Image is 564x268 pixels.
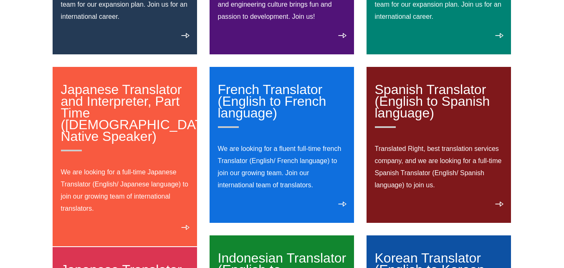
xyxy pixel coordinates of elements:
a: Read more about French Translator (English to French language) [338,202,346,212]
a: Read more about Translation Account Intern [181,33,190,43]
p: Translated Right, best translation services company, and we are looking for a full-time Spanish T... [375,143,503,191]
a: Read more about Japanese Translator and Interpreter, Part Time (Japanese Native Speaker) [181,225,190,235]
a: Read more about Translation Account Manager [495,33,503,43]
a: French Translator (English to French language) [218,82,346,128]
p: We are looking for a full-time Japanese Translator (English/ Japanese language) to join our growi... [61,166,190,214]
p: We are looking for a fluent full-time french Translator (English/ French language) to join our gr... [218,143,346,191]
a: Japanese Translator and Interpreter, Part Time ([DEMOGRAPHIC_DATA] Native Speaker) [61,82,215,151]
a: Spanish Translator (English to Spanish language) [375,82,503,128]
a: Read more about Junior Full Stack Software Developer [338,33,346,43]
a: Read more about Spanish Translator (English to Spanish language) [495,202,503,212]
